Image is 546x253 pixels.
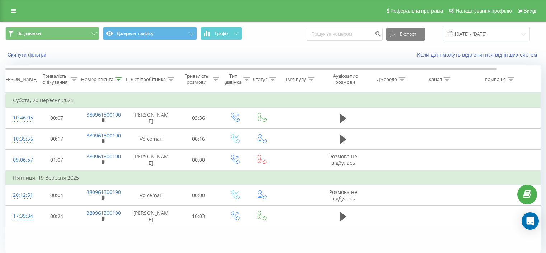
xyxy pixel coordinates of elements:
[87,111,121,118] a: 380961300190
[126,128,176,149] td: Voicemail
[87,153,121,160] a: 380961300190
[176,206,221,227] td: 10:03
[524,8,536,14] span: Вихід
[429,76,442,82] div: Канал
[253,76,267,82] div: Статус
[13,111,27,125] div: 10:46:05
[176,149,221,171] td: 00:00
[485,76,506,82] div: Кампанія
[456,8,512,14] span: Налаштування профілю
[126,76,166,82] div: ПІБ співробітника
[215,31,229,36] span: Графік
[13,132,27,146] div: 10:35:56
[329,189,357,202] span: Розмова не відбулась
[286,76,306,82] div: Ім'я пулу
[87,132,121,139] a: 380961300190
[34,108,79,128] td: 00:07
[126,149,176,171] td: [PERSON_NAME]
[34,149,79,171] td: 01:07
[201,27,242,40] button: Графік
[176,108,221,128] td: 03:36
[126,108,176,128] td: [PERSON_NAME]
[5,27,99,40] button: Всі дзвінки
[328,73,363,85] div: Аудіозапис розмови
[377,76,397,82] div: Джерело
[34,128,79,149] td: 00:17
[87,209,121,216] a: 380961300190
[34,206,79,227] td: 00:24
[34,185,79,206] td: 00:04
[41,73,69,85] div: Тривалість очікування
[1,76,37,82] div: [PERSON_NAME]
[13,153,27,167] div: 09:06:57
[176,128,221,149] td: 00:16
[386,28,425,41] button: Експорт
[329,153,357,166] span: Розмова не відбулась
[126,206,176,227] td: [PERSON_NAME]
[176,185,221,206] td: 00:00
[81,76,113,82] div: Номер клієнта
[5,51,50,58] button: Скинути фільтри
[13,209,27,223] div: 17:39:34
[17,31,41,36] span: Всі дзвінки
[391,8,443,14] span: Реферальна програма
[13,188,27,202] div: 20:12:51
[103,27,197,40] button: Джерела трафіку
[182,73,211,85] div: Тривалість розмови
[522,212,539,230] div: Open Intercom Messenger
[307,28,383,41] input: Пошук за номером
[126,185,176,206] td: Voicemail
[417,51,541,58] a: Коли дані можуть відрізнятися вiд інших систем
[87,189,121,195] a: 380961300190
[225,73,242,85] div: Тип дзвінка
